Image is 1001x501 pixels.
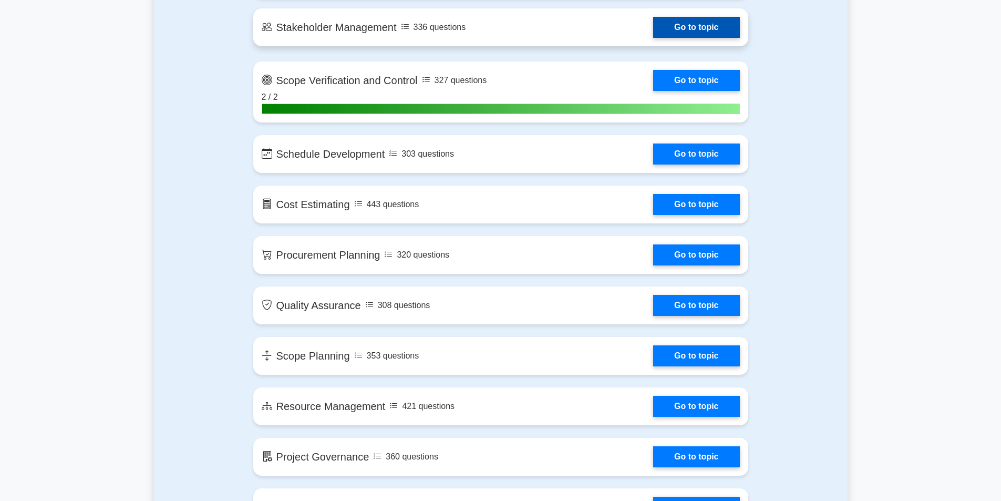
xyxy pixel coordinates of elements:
a: Go to topic [653,446,739,467]
a: Go to topic [653,345,739,366]
a: Go to topic [653,396,739,417]
a: Go to topic [653,17,739,38]
a: Go to topic [653,70,739,91]
a: Go to topic [653,194,739,215]
a: Go to topic [653,295,739,316]
a: Go to topic [653,144,739,165]
a: Go to topic [653,244,739,265]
